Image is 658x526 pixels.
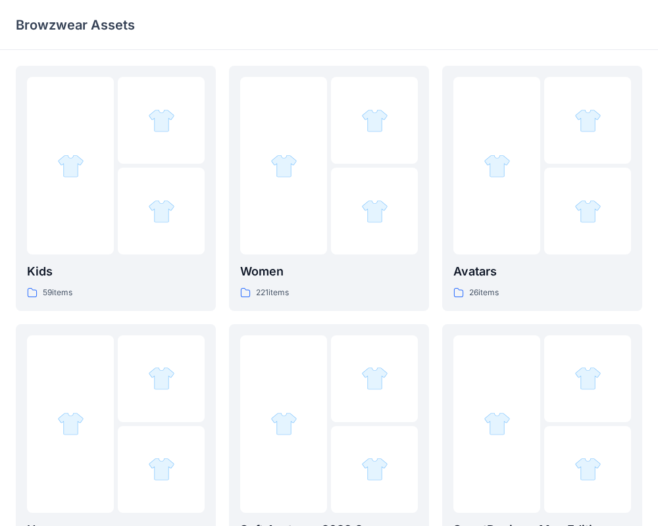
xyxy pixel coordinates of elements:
[574,365,601,392] img: folder 2
[361,107,388,134] img: folder 2
[270,153,297,179] img: folder 1
[57,410,84,437] img: folder 1
[484,410,511,437] img: folder 1
[453,262,631,281] p: Avatars
[574,107,601,134] img: folder 2
[574,198,601,225] img: folder 3
[361,198,388,225] img: folder 3
[148,198,175,225] img: folder 3
[148,365,175,392] img: folder 2
[270,410,297,437] img: folder 1
[229,66,429,311] a: folder 1folder 2folder 3Women221items
[484,153,511,179] img: folder 1
[148,107,175,134] img: folder 2
[16,66,216,311] a: folder 1folder 2folder 3Kids59items
[16,16,135,34] p: Browzwear Assets
[240,262,418,281] p: Women
[574,456,601,483] img: folder 3
[27,262,205,281] p: Kids
[469,286,499,300] p: 26 items
[361,365,388,392] img: folder 2
[361,456,388,483] img: folder 3
[256,286,289,300] p: 221 items
[43,286,72,300] p: 59 items
[57,153,84,179] img: folder 1
[148,456,175,483] img: folder 3
[442,66,642,311] a: folder 1folder 2folder 3Avatars26items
